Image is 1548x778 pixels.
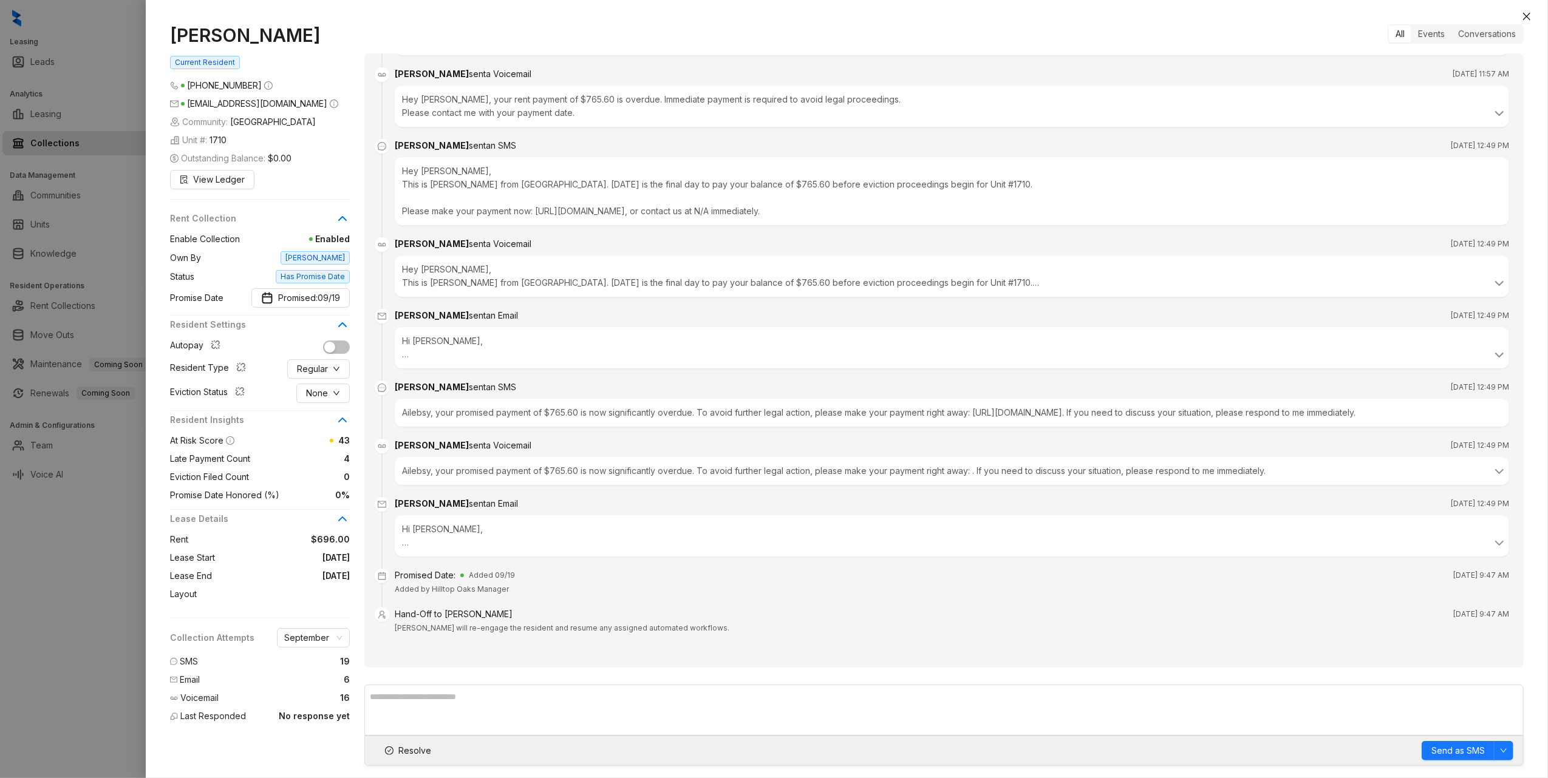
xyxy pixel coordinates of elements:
[1411,25,1451,42] div: Events
[287,359,350,379] button: Regulardown
[402,93,1502,120] div: Hey [PERSON_NAME], your rent payment of $765.60 is overdue. Immediate payment is required to avoi...
[469,569,515,581] span: Added 09/19
[170,232,240,246] span: Enable Collection
[170,413,350,434] div: Resident Insights
[402,263,1502,289] div: Hey [PERSON_NAME], This is [PERSON_NAME] from [GEOGRAPHIC_DATA]. [DATE] is the final day to pay y...
[170,56,240,69] span: Current Resident
[170,489,279,502] span: Promise Date Honored (%)
[1451,310,1509,322] span: [DATE] 12:49 PM
[180,175,188,184] span: file-search
[1451,140,1509,152] span: [DATE] 12:49 PM
[1522,12,1532,21] span: close
[469,140,516,151] span: sent an SMS
[212,569,350,583] span: [DATE]
[180,655,198,668] span: SMS
[469,498,518,509] span: sent an Email
[170,512,335,526] span: Lease Details
[469,382,516,392] span: sent an SMS
[1453,608,1509,620] span: [DATE] 9:47 AM
[278,291,340,305] span: Promised:
[250,452,350,465] span: 4
[1451,381,1509,393] span: [DATE] 12:49 PM
[170,694,178,702] img: Voicemail Icon
[170,134,227,147] span: Unit #:
[1453,569,1509,581] span: [DATE] 9:47 AM
[402,523,1502,549] div: Hi [PERSON_NAME], This is [PERSON_NAME] from [GEOGRAPHIC_DATA]. Your promised payment of $765.60 ...
[385,746,394,755] span: check-circle
[268,152,292,165] span: $0.00
[170,551,215,564] span: Lease Start
[395,584,509,594] span: Added by Hilltop Oaks Manager
[402,334,1502,361] div: Hi [PERSON_NAME], This is a final reminder that [DATE] is the last day to pay your outstanding ba...
[170,270,194,283] span: Status
[170,212,335,225] span: Rent Collection
[469,69,531,79] span: sent a Voicemail
[261,292,273,304] img: Promise Date
[180,691,219,705] span: Voicemail
[469,310,518,320] span: sent an Email
[187,80,262,90] span: [PHONE_NUMBER]
[1389,25,1411,42] div: All
[395,67,531,81] div: [PERSON_NAME]
[284,629,343,647] span: September
[170,385,250,401] div: Eviction Status
[251,288,350,308] button: Promise DatePromised: 09/19
[170,631,254,644] span: Collection Attempts
[170,24,350,46] h1: [PERSON_NAME]
[398,744,431,757] span: Resolve
[170,712,178,720] img: Last Responded Icon
[395,139,516,152] div: [PERSON_NAME]
[264,81,273,90] span: info-circle
[395,157,1509,225] div: Hey [PERSON_NAME], This is [PERSON_NAME] from [GEOGRAPHIC_DATA]. [DATE] is the final day to pay y...
[170,170,254,189] button: View Ledger
[170,152,292,165] span: Outstanding Balance:
[1451,439,1509,452] span: [DATE] 12:49 PM
[170,676,177,683] span: mail
[226,436,234,445] span: info-circle
[170,452,250,465] span: Late Payment Count
[170,587,197,601] span: Layout
[170,251,201,265] span: Own By
[1388,24,1524,44] div: segmented control
[333,365,340,373] span: down
[1519,9,1534,24] button: Close
[395,569,455,582] div: Promised Date:
[170,81,179,90] span: phone
[402,464,1502,478] div: Ailebsy, your promised payment of $765.60 is now significantly overdue. To avoid further legal ac...
[170,470,249,484] span: Eviction Filed Count
[395,237,531,251] div: [PERSON_NAME]
[187,98,327,109] span: [EMAIL_ADDRESS][DOMAIN_NAME]
[215,551,350,564] span: [DATE]
[297,362,328,376] span: Regular
[230,115,316,129] span: [GEOGRAPHIC_DATA]
[1451,498,1509,510] span: [DATE] 12:49 PM
[170,117,180,127] img: building-icon
[279,489,350,502] span: 0%
[395,439,531,452] div: [PERSON_NAME]
[395,497,518,510] div: [PERSON_NAME]
[344,673,350,686] span: 6
[276,270,350,283] span: Has Promise Date
[469,440,531,450] span: sent a Voicemail
[1422,741,1495,760] button: Send as SMS
[338,435,350,445] span: 43
[170,512,350,533] div: Lease Details
[170,533,188,546] span: Rent
[375,237,389,252] img: Voicemail Icon
[340,655,350,668] span: 19
[170,100,179,108] span: mail
[1431,744,1485,757] span: Send as SMS
[170,135,180,145] img: building-icon
[340,691,350,705] span: 16
[170,318,350,339] div: Resident Settings
[469,238,531,249] span: sent a Voicemail
[395,381,516,394] div: [PERSON_NAME]
[296,384,350,403] button: Nonedown
[170,212,350,232] div: Rent Collection
[170,115,316,129] span: Community:
[188,533,350,546] span: $696.00
[375,309,389,323] span: mail
[1500,747,1507,754] span: down
[375,607,389,622] span: user-switch
[375,569,389,583] span: calendar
